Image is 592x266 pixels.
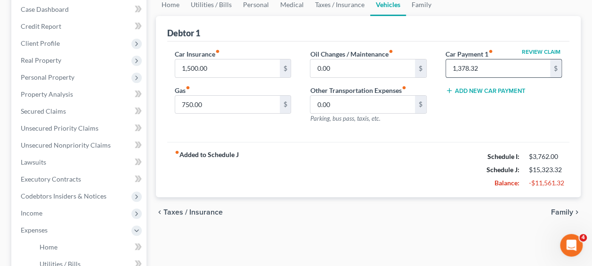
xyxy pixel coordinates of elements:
[21,56,61,64] span: Real Property
[156,208,223,216] button: chevron_left Taxes / Insurance
[13,86,146,103] a: Property Analysis
[21,22,61,30] span: Credit Report
[551,208,573,216] span: Family
[487,152,519,160] strong: Schedule I:
[310,49,393,59] label: Oil Changes / Maintenance
[186,85,190,90] i: fiber_manual_record
[175,85,190,95] label: Gas
[21,192,106,200] span: Codebtors Insiders & Notices
[280,96,291,114] div: $
[388,49,393,54] i: fiber_manual_record
[446,87,526,94] button: Add New Car Payment
[551,208,581,216] button: Family chevron_right
[175,150,239,190] strong: Added to Schedule J
[21,158,46,166] span: Lawsuits
[32,239,146,256] a: Home
[310,115,380,122] span: Parking, bus pass, taxis, etc.
[529,165,562,175] div: $15,323.32
[175,59,279,77] input: --
[415,96,426,114] div: $
[529,178,562,188] div: -$11,561.32
[21,141,111,149] span: Unsecured Nonpriority Claims
[310,59,414,77] input: --
[175,96,279,114] input: --
[488,49,493,54] i: fiber_manual_record
[21,107,66,115] span: Secured Claims
[156,208,163,216] i: chevron_left
[21,175,81,183] span: Executory Contracts
[21,209,42,217] span: Income
[415,59,426,77] div: $
[175,49,220,59] label: Car Insurance
[13,18,146,35] a: Credit Report
[579,234,587,241] span: 4
[310,96,414,114] input: --
[21,5,69,13] span: Case Dashboard
[13,120,146,137] a: Unsecured Priority Claims
[310,85,406,95] label: Other Transportation Expenses
[13,137,146,154] a: Unsecured Nonpriority Claims
[520,49,562,55] button: Review Claim
[21,124,98,132] span: Unsecured Priority Claims
[550,59,561,77] div: $
[495,179,519,187] strong: Balance:
[21,39,60,47] span: Client Profile
[487,166,519,174] strong: Schedule J:
[401,85,406,90] i: fiber_manual_record
[40,243,57,251] span: Home
[215,49,220,54] i: fiber_manual_record
[21,226,48,234] span: Expenses
[446,49,493,59] label: Car Payment 1
[560,234,583,257] iframe: Intercom live chat
[163,208,223,216] span: Taxes / Insurance
[13,154,146,171] a: Lawsuits
[21,90,73,98] span: Property Analysis
[280,59,291,77] div: $
[21,73,74,81] span: Personal Property
[529,152,562,161] div: $3,762.00
[167,27,200,39] div: Debtor 1
[175,150,179,155] i: fiber_manual_record
[13,103,146,120] a: Secured Claims
[13,1,146,18] a: Case Dashboard
[13,171,146,188] a: Executory Contracts
[573,208,581,216] i: chevron_right
[446,59,550,77] input: --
